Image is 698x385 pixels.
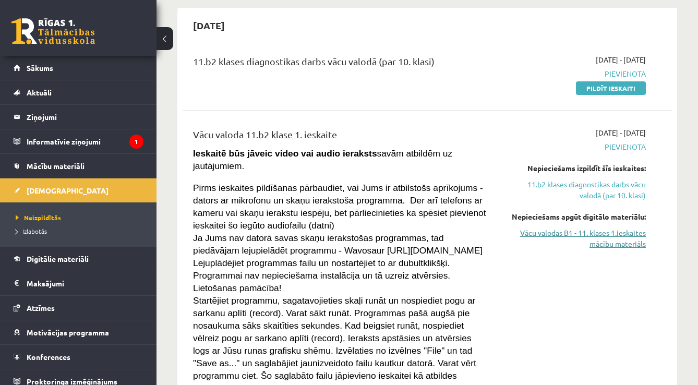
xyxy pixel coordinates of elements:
span: Digitālie materiāli [27,254,89,263]
span: savām atbildēm uz jautājumiem. [193,148,452,171]
span: Ja Jums nav datorā savas skaņu ierakstošas programmas, tad piedāvājam lejupielādēt programmu - Wa... [193,233,483,256]
span: [DATE] - [DATE] [596,127,646,138]
span: Lejuplādējiet programmas failu un nostartējiet to ar dubultklikšķi. Programmai nav nepieciešama i... [193,258,450,281]
a: Informatīvie ziņojumi1 [14,129,143,153]
a: Maksājumi [14,271,143,295]
div: Nepieciešams apgūt digitālo materiālu: [506,211,646,222]
a: Izlabotās [16,226,146,236]
a: Konferences [14,345,143,369]
span: Izlabotās [16,227,47,235]
a: Motivācijas programma [14,320,143,344]
a: Rīgas 1. Tālmācības vidusskola [11,18,95,44]
a: [DEMOGRAPHIC_DATA] [14,178,143,202]
strong: Ieskaitē būs jāveic video vai audio ieraksts [193,148,377,159]
span: Sākums [27,63,53,73]
legend: Maksājumi [27,271,143,295]
a: Pildīt ieskaiti [576,81,646,95]
span: Konferences [27,352,70,362]
div: Vācu valoda 11.b2 klase 1. ieskaite [193,127,490,147]
span: Mācību materiāli [27,161,85,171]
span: Pievienota [506,68,646,79]
i: 1 [129,135,143,149]
a: Mācību materiāli [14,154,143,178]
span: Pirms ieskaites pildīšanas pārbaudiet, vai Jums ir atbilstošs aprīkojums - dators ar mikrofonu un... [193,183,486,231]
h2: [DATE] [183,13,235,38]
a: Sākums [14,56,143,80]
span: Neizpildītās [16,213,61,222]
span: Atzīmes [27,303,55,312]
span: [DATE] - [DATE] [596,54,646,65]
legend: Ziņojumi [27,105,143,129]
div: Nepieciešams izpildīt šīs ieskaites: [506,163,646,174]
a: Vācu valodas B1 - 11. klases 1.ieskaites mācību materiāls [506,227,646,249]
span: Aktuāli [27,88,52,97]
span: Lietošanas pamācība! [193,283,282,293]
legend: Informatīvie ziņojumi [27,129,143,153]
a: 11.b2 klases diagnostikas darbs vācu valodā (par 10. klasi) [506,179,646,201]
div: 11.b2 klases diagnostikas darbs vācu valodā (par 10. klasi) [193,54,490,74]
a: Digitālie materiāli [14,247,143,271]
a: Ziņojumi [14,105,143,129]
span: Pievienota [506,141,646,152]
a: Atzīmes [14,296,143,320]
span: Motivācijas programma [27,328,109,337]
span: [DEMOGRAPHIC_DATA] [27,186,109,195]
a: Neizpildītās [16,213,146,222]
a: Aktuāli [14,80,143,104]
